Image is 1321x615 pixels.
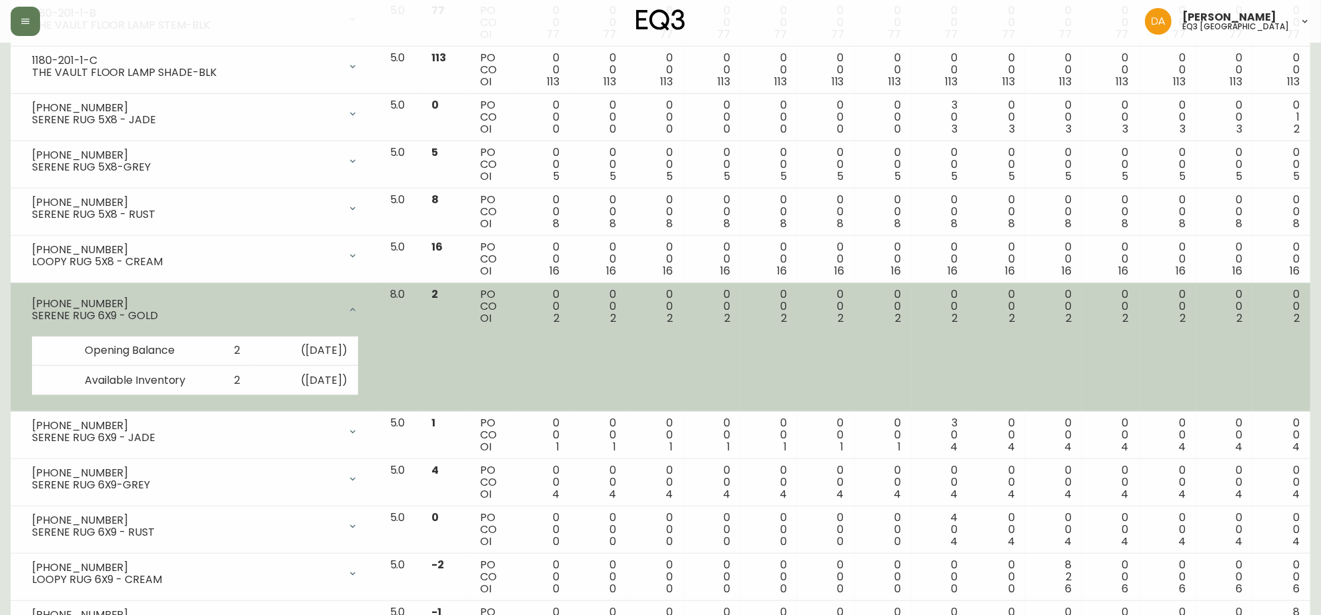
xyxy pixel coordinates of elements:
[922,147,958,183] div: 0 0
[922,417,958,453] div: 3 0
[1123,121,1129,137] span: 3
[1122,439,1129,454] span: 4
[1150,52,1186,88] div: 0 0
[1178,439,1186,454] span: 4
[724,169,730,184] span: 5
[752,464,787,500] div: 0 0
[1093,241,1128,277] div: 0 0
[979,289,1014,324] div: 0 0
[694,417,730,453] div: 0 0
[553,121,559,137] span: 0
[480,121,491,137] span: OI
[581,464,616,500] div: 0 0
[1123,310,1129,326] span: 2
[1116,74,1129,89] span: 113
[1173,74,1186,89] span: 113
[1264,194,1300,230] div: 0 0
[1207,289,1242,324] div: 0 0
[21,147,369,176] div: [PHONE_NUMBER]SERENE RUG 5X8-GREY
[666,486,673,502] span: 4
[1264,241,1300,277] div: 0 0
[581,289,616,324] div: 0 0
[1059,74,1072,89] span: 113
[1009,121,1015,137] span: 3
[32,298,339,310] div: [PHONE_NUMBER]
[1236,310,1242,326] span: 2
[1150,417,1186,453] div: 0 0
[948,263,958,279] span: 16
[784,439,787,454] span: 1
[1150,147,1186,183] div: 0 0
[480,169,491,184] span: OI
[898,439,901,454] span: 1
[431,415,435,430] span: 1
[808,52,844,88] div: 0 0
[1235,439,1242,454] span: 4
[979,147,1014,183] div: 0 0
[480,74,491,89] span: OI
[1093,464,1128,500] div: 0 0
[1207,464,1242,500] div: 0 0
[32,149,339,161] div: [PHONE_NUMBER]
[613,439,616,454] span: 1
[553,169,559,184] span: 5
[780,121,787,137] span: 0
[866,99,901,135] div: 0 0
[1207,52,1242,88] div: 0 0
[431,192,439,207] span: 8
[837,486,844,502] span: 4
[21,559,369,588] div: [PHONE_NUMBER]LOOPY RUG 6X9 - CREAM
[777,263,787,279] span: 16
[32,310,339,322] div: SERENE RUG 6X9 - GOLD
[724,121,730,137] span: 0
[21,99,369,129] div: [PHONE_NUMBER]SERENE RUG 5X8 - JADE
[1294,310,1300,326] span: 2
[834,263,844,279] span: 16
[694,194,730,230] div: 0 0
[431,510,439,525] span: 0
[866,289,901,324] div: 0 0
[1119,263,1129,279] span: 16
[637,194,673,230] div: 0 0
[1264,417,1300,453] div: 0 0
[581,52,616,88] div: 0 0
[636,9,686,31] img: logo
[661,74,674,89] span: 113
[1093,52,1128,88] div: 0 0
[808,241,844,277] div: 0 0
[1150,99,1186,135] div: 0 0
[251,366,358,395] td: ( [DATE] )
[32,256,339,268] div: LOOPY RUG 5X8 - CREAM
[603,74,616,89] span: 113
[1264,52,1300,88] div: 0 0
[523,99,559,135] div: 0 0
[251,336,358,366] td: ( [DATE] )
[523,289,559,324] div: 0 0
[1065,169,1072,184] span: 5
[637,241,673,277] div: 0 0
[866,52,901,88] div: 0 0
[922,289,958,324] div: 0 0
[866,464,901,500] div: 0 0
[979,464,1014,500] div: 0 0
[74,366,207,395] td: Available Inventory
[838,310,844,326] span: 2
[431,239,443,255] span: 16
[694,289,730,324] div: 0 0
[1179,216,1186,231] span: 8
[556,439,559,454] span: 1
[1293,169,1300,184] span: 5
[21,417,369,446] div: [PHONE_NUMBER]SERENE RUG 6X9 - JADE
[379,94,421,141] td: 5.0
[207,336,251,366] td: 2
[894,486,901,502] span: 4
[480,216,491,231] span: OI
[552,486,559,502] span: 4
[1207,147,1242,183] div: 0 0
[694,464,730,500] div: 0 0
[1036,99,1072,135] div: 0 0
[946,74,958,89] span: 113
[637,417,673,453] div: 0 0
[32,102,339,114] div: [PHONE_NUMBER]
[752,289,787,324] div: 0 0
